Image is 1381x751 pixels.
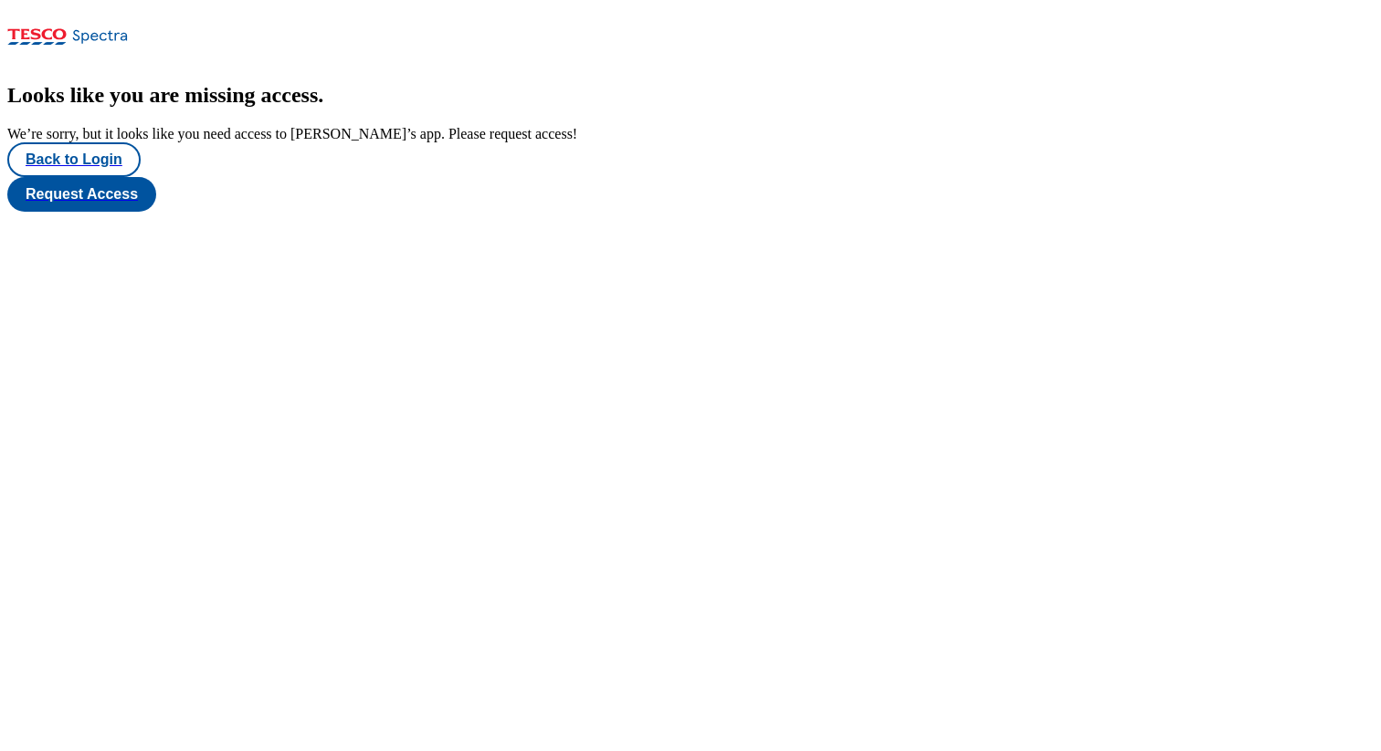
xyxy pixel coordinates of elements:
h2: Looks like you are missing access [7,83,1374,108]
a: Back to Login [7,142,1374,177]
button: Back to Login [7,142,141,177]
button: Request Access [7,177,156,212]
span: . [318,83,323,107]
div: We’re sorry, but it looks like you need access to [PERSON_NAME]’s app. Please request access! [7,126,1374,142]
a: Request Access [7,177,1374,212]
